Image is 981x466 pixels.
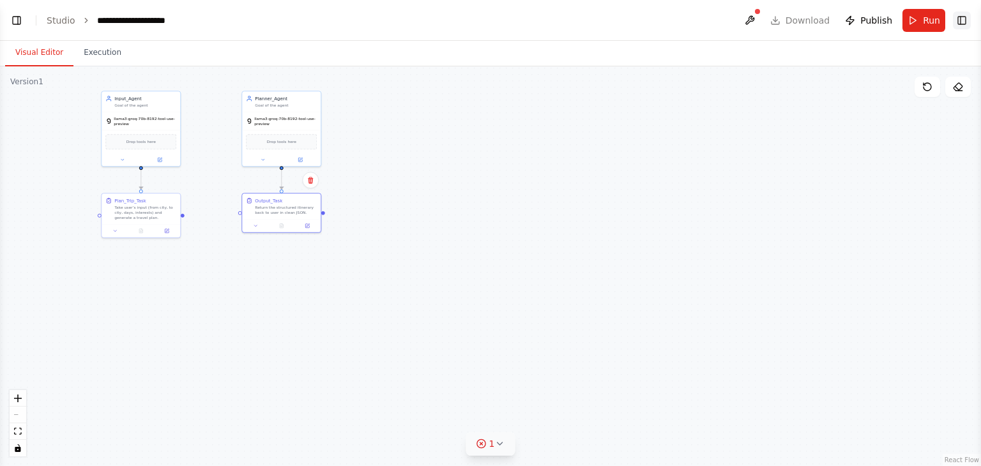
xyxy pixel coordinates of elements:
span: Publish [860,14,892,27]
div: React Flow controls [10,390,26,456]
g: Edge from 6ce185f9-0ad4-469b-bf71-3738cc52d243 to b347e3b0-ea0f-4d1c-9a20-c05276735d62 [278,169,285,189]
div: Plan_Trip_TaskTake user’s input (from city, to city, days, interests) and generate a travel plan. [101,193,181,238]
div: Output_Task [255,197,282,204]
button: Visual Editor [5,40,73,66]
span: llama3-groq-70b-8192-tool-use-preview [114,116,176,126]
span: Run [923,14,940,27]
a: React Flow attribution [945,456,979,463]
span: Drop tools here [267,139,296,145]
span: llama3-groq-70b-8192-tool-use-preview [254,116,317,126]
button: Publish [840,9,897,32]
button: Run [902,9,945,32]
button: fit view [10,423,26,440]
button: Execution [73,40,132,66]
div: Plan_Trip_Task [114,197,146,204]
button: No output available [128,227,155,235]
button: Open in side panel [296,222,318,230]
button: 1 [466,432,515,456]
div: Planner_Agent [255,95,317,101]
div: Return the structured itinerary back to user in clean JSON. [255,205,317,215]
button: zoom in [10,390,26,407]
button: Open in side panel [156,227,178,235]
div: Planner_AgentGoal of the agentllama3-groq-70b-8192-tool-use-previewDrop tools here [241,91,321,167]
button: Show right sidebar [953,11,971,29]
button: No output available [268,222,295,230]
div: Version 1 [10,77,43,87]
nav: breadcrumb [47,14,179,27]
div: Goal of the agent [114,103,176,108]
button: Open in side panel [142,156,178,163]
button: Delete node [302,172,319,188]
button: Open in side panel [282,156,319,163]
div: Input_Agent [114,95,176,101]
div: Input_AgentGoal of the agentllama3-groq-70b-8192-tool-use-previewDrop tools here [101,91,181,167]
div: Goal of the agent [255,103,317,108]
span: Drop tools here [126,139,156,145]
span: 1 [489,437,495,450]
button: Show left sidebar [8,11,26,29]
div: Output_TaskReturn the structured itinerary back to user in clean JSON. [241,193,321,233]
a: Studio [47,15,75,26]
div: Take user’s input (from city, to city, days, interests) and generate a travel plan. [114,205,176,220]
button: toggle interactivity [10,440,26,456]
g: Edge from b3c02a66-b621-4931-8fbf-515af80e3be9 to b4556932-a3b9-47d7-ad16-f039bb8d71ac [138,169,144,189]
